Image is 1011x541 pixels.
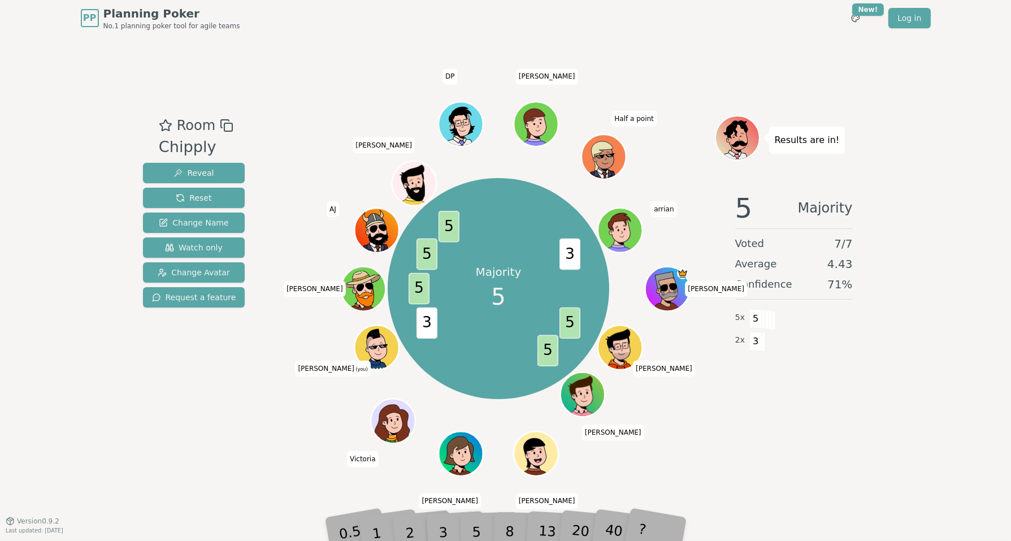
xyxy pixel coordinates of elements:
[476,264,522,280] p: Majority
[416,239,437,270] span: 5
[419,493,481,509] span: Click to change your name
[6,517,59,526] button: Version0.9.2
[852,3,884,16] div: New!
[582,425,644,440] span: Click to change your name
[888,8,930,28] a: Log in
[559,308,580,339] span: 5
[633,361,695,376] span: Click to change your name
[735,256,777,272] span: Average
[81,6,240,31] a: PPPlanning PokerNo.1 planning poker tool for agile teams
[143,237,245,258] button: Watch only
[159,115,172,136] button: Add as favourite
[165,242,223,253] span: Watch only
[284,281,346,297] span: Click to change your name
[516,493,578,509] span: Click to change your name
[827,256,853,272] span: 4.43
[159,217,228,228] span: Change Name
[749,332,762,351] span: 3
[735,194,753,222] span: 5
[354,367,368,372] span: (you)
[159,136,233,159] div: Chipply
[143,287,245,308] button: Request a feature
[295,361,370,376] span: Click to change your name
[176,192,211,204] span: Reset
[834,236,852,252] span: 7 / 7
[537,335,558,366] span: 5
[439,211,459,242] span: 5
[158,267,230,278] span: Change Avatar
[798,194,853,222] span: Majority
[559,239,580,270] span: 3
[442,68,457,84] span: Click to change your name
[409,273,429,304] span: 5
[677,268,688,279] span: Melissa is the host
[416,308,437,339] span: 3
[103,6,240,21] span: Planning Poker
[143,262,245,283] button: Change Avatar
[735,236,765,252] span: Voted
[685,281,747,297] span: Click to change your name
[103,21,240,31] span: No.1 planning poker tool for agile teams
[651,201,676,217] span: Click to change your name
[6,527,63,534] span: Last updated: [DATE]
[143,163,245,183] button: Reveal
[845,8,866,28] button: New!
[327,201,339,217] span: Click to change your name
[143,188,245,208] button: Reset
[17,517,59,526] span: Version 0.9.2
[356,326,398,368] button: Click to change your avatar
[516,68,578,84] span: Click to change your name
[775,132,840,148] p: Results are in!
[143,213,245,233] button: Change Name
[353,137,415,153] span: Click to change your name
[735,276,792,292] span: Confidence
[173,167,214,179] span: Reveal
[749,309,762,328] span: 5
[611,110,657,126] span: Click to change your name
[177,115,215,136] span: Room
[827,276,852,292] span: 71 %
[152,292,236,303] span: Request a feature
[347,451,379,467] span: Click to change your name
[491,280,505,314] span: 5
[83,11,96,25] span: PP
[735,334,745,347] span: 2 x
[735,311,745,324] span: 5 x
